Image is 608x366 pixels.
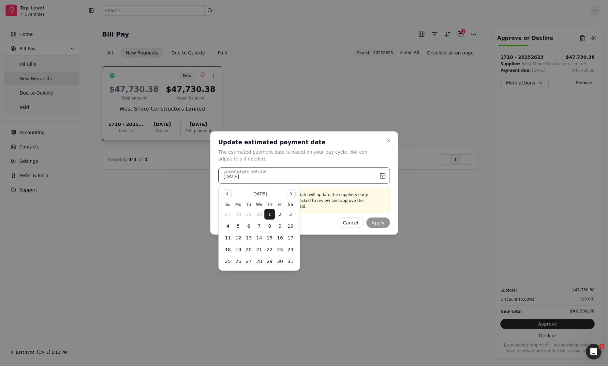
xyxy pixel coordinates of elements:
[244,221,254,231] button: Tuesday, May 6th, 2025
[264,256,275,267] button: Thursday, May 29th, 2025
[254,256,264,267] button: Wednesday, May 28th, 2025
[285,244,296,255] button: Saturday, May 24th, 2025
[264,233,275,243] button: Thursday, May 15th, 2025
[223,189,232,198] button: Go to the Previous Month
[233,244,244,255] button: Monday, May 19th, 2025
[233,256,244,267] button: Monday, May 26th, 2025
[223,201,296,267] table: May 2025
[254,209,264,220] button: Wednesday, April 30th, 2025
[254,221,264,231] button: Wednesday, May 7th, 2025
[275,221,285,231] button: Friday, May 9th, 2025
[275,256,285,267] button: Friday, May 30th, 2025
[275,244,285,255] button: Friday, May 23rd, 2025
[232,192,377,209] p: Changing the estimated payment date will update the suppliers early payment fee. Your supplier wi...
[223,233,233,243] button: Sunday, May 11th, 2025
[287,189,296,198] button: Go to the Next Month
[223,201,233,208] th: Sunday
[223,221,233,231] button: Sunday, May 4th, 2025
[244,244,254,255] button: Tuesday, May 20th, 2025
[254,244,264,255] button: Wednesday, May 21st, 2025
[244,233,254,243] button: Tuesday, May 13th, 2025
[224,169,266,174] label: Estimated payment date
[264,201,275,208] th: Thursday
[254,201,264,208] th: Wednesday
[275,201,285,208] th: Friday
[254,233,264,243] button: Wednesday, May 14th, 2025
[223,209,233,220] button: Sunday, April 27th, 2025
[264,209,275,220] button: Thursday, May 1st, 2025, selected
[223,256,233,267] button: Sunday, May 25th, 2025
[264,244,275,255] button: Thursday, May 22nd, 2025
[218,138,382,146] h2: Update estimated payment date
[275,233,285,243] button: Friday, May 16th, 2025
[285,201,296,208] th: Saturday
[264,221,275,231] button: Thursday, May 8th, 2025
[233,209,244,220] button: Monday, April 28th, 2025
[586,344,601,359] iframe: Intercom live chat
[233,233,244,243] button: Monday, May 12th, 2025
[223,244,233,255] button: Sunday, May 18th, 2025
[218,149,382,162] p: The estimated payment date is based on your pay cycle. You can adjust this if needed.
[285,209,296,220] button: Saturday, May 3rd, 2025
[285,256,296,267] button: Saturday, May 31st, 2025
[244,209,254,220] button: Tuesday, April 29th, 2025
[233,201,244,208] th: Monday
[244,201,254,208] th: Tuesday
[285,233,296,243] button: Saturday, May 17th, 2025
[599,344,604,349] span: 1
[337,218,364,228] button: Cancel
[285,221,296,231] button: Saturday, May 10th, 2025
[275,209,285,220] button: Friday, May 2nd, 2025
[218,168,390,184] button: Estimated payment date
[244,256,254,267] button: Tuesday, May 27th, 2025
[233,221,244,231] button: Monday, May 5th, 2025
